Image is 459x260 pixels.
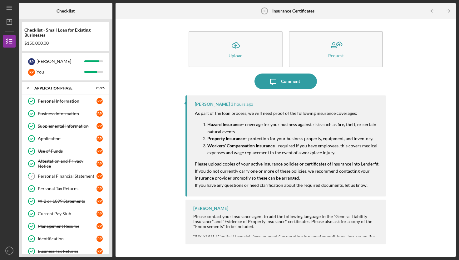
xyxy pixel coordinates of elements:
[254,74,317,89] button: Comment
[38,199,96,204] div: W-2 or 1099 Statements
[38,149,96,154] div: Use of Funds
[31,174,33,178] tspan: 7
[38,224,96,229] div: Management Resume
[7,249,11,252] text: RP
[38,174,96,179] div: Personal Financial Statement
[38,99,96,104] div: Personal Information
[96,173,103,179] div: R P
[96,148,103,154] div: R P
[25,245,106,257] a: Business Tax ReturnsRP
[38,211,96,216] div: Current Pay Stub
[25,232,106,245] a: IdentificationRP
[24,28,107,38] div: Checklist - Small Loan for Existing Businesses
[263,9,266,13] tspan: 35
[96,123,103,129] div: R P
[193,206,228,211] div: [PERSON_NAME]
[37,67,84,77] div: You
[24,41,107,46] div: $150,000.00
[195,182,368,188] mark: If you have any questions or need clarification about the required documents, let us know.
[96,211,103,217] div: R P
[207,122,242,127] mark: Hazard Insurance
[25,145,106,157] a: Use of FundsRP
[37,56,84,67] div: [PERSON_NAME]
[96,110,103,117] div: R P
[28,69,35,76] div: R P
[38,136,96,141] div: Application
[328,53,344,58] div: Request
[281,74,300,89] div: Comment
[96,198,103,204] div: R P
[289,31,383,67] button: Request
[207,122,377,134] mark: – coverage for your business against risks such as fire, theft, or certain natural events.
[25,120,106,132] a: Supplemental InformationRP
[195,161,380,181] mark: Please upload copies of your active insurance policies or certificates of insurance into Lenderfi...
[25,207,106,220] a: Current Pay StubRP
[38,186,96,191] div: Personal Tax Returns
[28,58,35,65] div: B P
[207,143,378,155] mark: – required if you have employees, this covers medical expenses and wage replacement in the event ...
[207,143,275,148] mark: Workers’ Compensation Insurance
[25,132,106,145] a: ApplicationRP
[272,8,314,13] b: Insurance Certificates
[93,86,105,90] div: 25 / 26
[25,182,106,195] a: Personal Tax ReturnsRP
[231,102,253,107] time: 2025-10-06 20:36
[189,31,283,67] button: Upload
[96,161,103,167] div: R P
[38,249,96,254] div: Business Tax Returns
[25,220,106,232] a: Management ResumeRP
[96,236,103,242] div: R P
[96,223,103,229] div: R P
[96,135,103,142] div: R P
[96,248,103,254] div: R P
[195,102,230,107] div: [PERSON_NAME]
[38,124,96,129] div: Supplemental Information
[38,159,96,169] div: Attestation and Privacy Notice
[229,53,243,58] div: Upload
[3,244,16,257] button: RP
[34,86,89,90] div: Application Phase
[25,195,106,207] a: W-2 or 1099 StatementsRP
[245,136,373,141] mark: – protection for your business property, equipment, and inventory.
[57,8,75,13] b: Checklist
[38,111,96,116] div: Business Information
[25,95,106,107] a: Personal InformationRP
[195,110,357,116] mark: As part of the loan process, we will need proof of the following insurance coverages:
[96,98,103,104] div: R P
[25,170,106,182] a: 7Personal Financial StatementRP
[25,107,106,120] a: Business InformationRP
[96,186,103,192] div: R P
[38,236,96,241] div: Identification
[25,157,106,170] a: Attestation and Privacy NoticeRP
[207,136,245,141] mark: Property Insurance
